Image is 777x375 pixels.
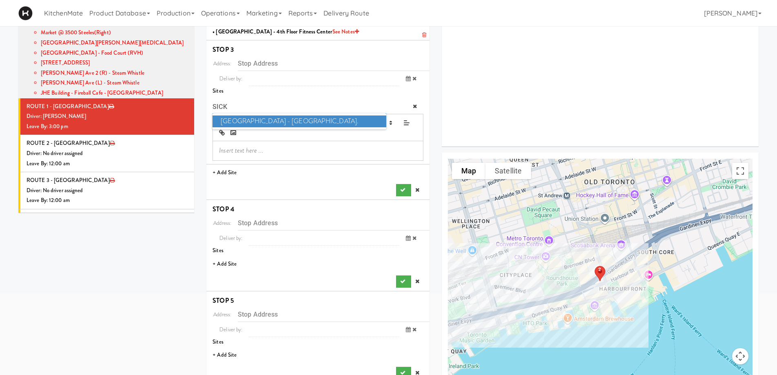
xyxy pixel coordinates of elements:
li: [GEOGRAPHIC_DATA] - Food Court (RVH) [41,48,188,58]
span: Sites [213,338,224,346]
b: STOP 4 [213,204,235,214]
li: ROUTE 2 - [GEOGRAPHIC_DATA]Driver: No driver assignedLeave By: 12:00 am [18,135,194,172]
li: ROUTE 3 - [GEOGRAPHIC_DATA]Driver: No driver assignedLeave By: 12:00 am [18,172,194,209]
button: Show street map [452,163,485,179]
span: ROUTE 1 - [GEOGRAPHIC_DATA] [27,102,109,110]
b: STOP 3 [213,45,234,54]
div: Leave By: 12:00 am [27,195,188,206]
img: Micromart [18,6,33,20]
div: Leave By: 3:00 pm [27,122,188,132]
span: Sites [213,246,224,254]
span: Deliver by: [213,322,249,337]
li: [GEOGRAPHIC_DATA][PERSON_NAME][MEDICAL_DATA] [41,38,188,48]
b: • [GEOGRAPHIC_DATA] - 4th Floor Fitness Center [213,28,359,36]
li: [STREET_ADDRESS] [41,58,188,68]
span: [GEOGRAPHIC_DATA] - [GEOGRAPHIC_DATA]. [213,115,386,127]
li: STOP 3Address:Deliver by: Sites Site[GEOGRAPHIC_DATA] - [GEOGRAPHIC_DATA].Site focus + Add Site [206,40,429,200]
span: Sites [213,87,224,95]
li: JHE Building - Fireball Cafe - [GEOGRAPHIC_DATA] [41,88,188,98]
button: Toggle fullscreen view [732,163,748,179]
input: Stop Address [238,215,429,231]
span: ROUTE 2 - [GEOGRAPHIC_DATA] [27,139,110,147]
li: Market @ 3500 Steeles(Right) [41,28,188,38]
li: ROUTE 4 - [GEOGRAPHIC_DATA]Driver: No driver assignedLeave By: 12:00 am [18,209,194,246]
input: Stop Address [238,307,429,322]
div: 2 [598,267,601,272]
li: + Add Site [206,256,429,273]
b: STOP 5 [213,296,234,305]
div: Address: [206,215,238,231]
div: Driver: No driver assigned [27,149,188,159]
li: [PERSON_NAME] Ave (L) - Steam Whistle [41,78,188,88]
a: See Notes [332,28,359,36]
li: [PERSON_NAME] Ave 2 (R) - Steam Whistle [41,68,188,78]
li: STOP 4Address:Deliver by: Sites+ Add Site [206,200,429,291]
button: Map camera controls [732,348,748,364]
span: Deliver by: [213,71,249,86]
span: Deliver by: [213,231,249,246]
div: Driver: [PERSON_NAME] [27,111,188,122]
span: ROUTE 3 - [GEOGRAPHIC_DATA] [27,176,110,184]
li: + Add Site [206,347,429,364]
div: Leave By: 12:00 am [27,159,188,169]
li: + Add Site [206,164,429,181]
button: Show satellite imagery [485,163,531,179]
input: Site [213,99,386,114]
div: Driver: No driver assigned [27,186,188,196]
div: Address: [206,56,238,71]
input: Stop Address [238,56,429,71]
div: Address: [206,307,238,322]
li: ROUTE 1 - [GEOGRAPHIC_DATA]Driver: [PERSON_NAME]Leave By: 3:00 pm [18,98,194,135]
